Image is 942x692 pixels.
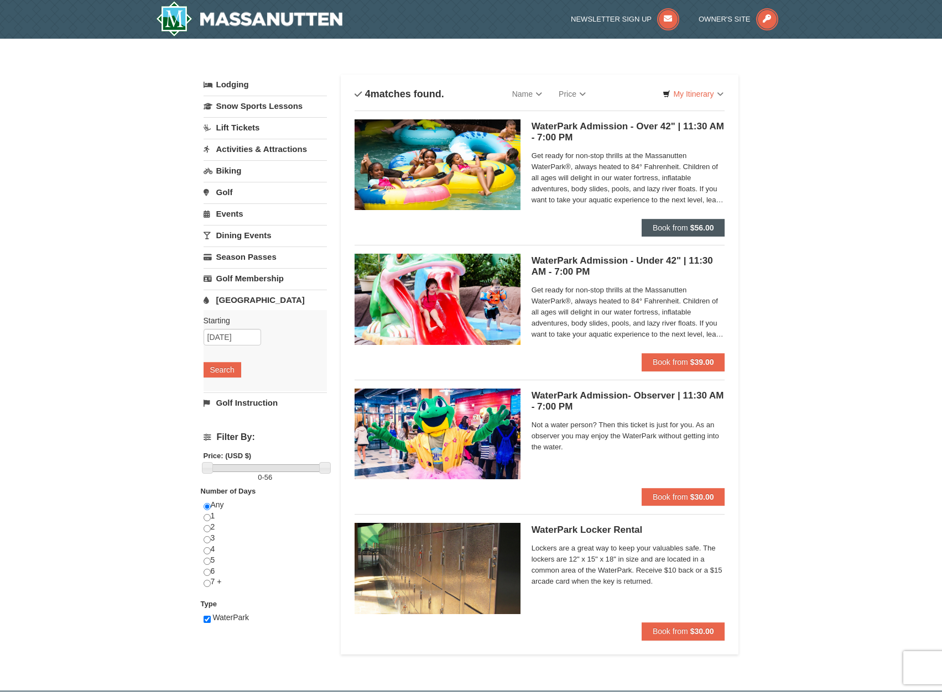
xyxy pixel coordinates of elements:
span: Not a water person? Then this ticket is just for you. As an observer you may enjoy the WaterPark ... [532,420,725,453]
img: 6619917-1005-d92ad057.png [355,523,521,614]
a: Snow Sports Lessons [204,96,327,116]
img: 6619917-1570-0b90b492.jpg [355,254,521,344]
h4: matches found. [355,88,444,99]
img: 6619917-1560-394ba125.jpg [355,119,521,210]
button: Book from $30.00 [642,622,725,640]
a: Massanutten Resort [156,1,343,36]
span: Book from [653,358,688,366]
span: Lockers are a great way to keep your valuables safe. The lockers are 12" x 15" x 18" in size and ... [532,543,725,587]
a: Events [204,203,327,224]
strong: Type [201,600,217,608]
label: - [204,472,327,483]
button: Book from $30.00 [642,488,725,506]
span: WaterPark [212,613,249,622]
a: [GEOGRAPHIC_DATA] [204,290,327,310]
a: My Itinerary [655,86,730,102]
span: 0 [258,473,262,481]
a: Golf [204,182,327,202]
a: Price [550,83,594,105]
strong: $39.00 [690,358,714,366]
a: Lift Tickets [204,117,327,138]
a: Dining Events [204,225,327,245]
h4: Filter By: [204,432,327,442]
a: Golf Membership [204,268,327,289]
span: Newsletter Sign Up [571,15,652,23]
a: Season Passes [204,247,327,267]
strong: Number of Days [201,487,256,495]
a: Biking [204,160,327,181]
img: Massanutten Resort Logo [156,1,343,36]
strong: $30.00 [690,492,714,501]
button: Search [204,362,241,378]
label: Starting [204,315,319,326]
button: Book from $56.00 [642,219,725,237]
a: Activities & Attractions [204,139,327,159]
strong: $56.00 [690,223,714,232]
span: 56 [264,473,272,481]
strong: $30.00 [690,627,714,636]
span: Book from [653,492,688,501]
span: Book from [653,223,688,232]
h5: WaterPark Admission - Under 42" | 11:30 AM - 7:00 PM [532,255,725,277]
img: 6619917-1587-675fdf84.jpg [355,389,521,479]
span: Book from [653,627,688,636]
button: Book from $39.00 [642,353,725,371]
span: 4 [365,88,371,99]
div: Any 1 2 3 4 5 6 7 + [204,500,327,599]
h5: WaterPark Admission- Observer | 11:30 AM - 7:00 PM [532,390,725,412]
a: Newsletter Sign Up [571,15,679,23]
h5: WaterPark Locker Rental [532,525,725,536]
span: Owner's Site [699,15,751,23]
a: Name [504,83,550,105]
strong: Price: (USD $) [204,452,252,460]
a: Owner's Site [699,15,778,23]
a: Lodging [204,75,327,95]
span: Get ready for non-stop thrills at the Massanutten WaterPark®, always heated to 84° Fahrenheit. Ch... [532,150,725,206]
h5: WaterPark Admission - Over 42" | 11:30 AM - 7:00 PM [532,121,725,143]
a: Golf Instruction [204,392,327,413]
span: Get ready for non-stop thrills at the Massanutten WaterPark®, always heated to 84° Fahrenheit. Ch... [532,285,725,340]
